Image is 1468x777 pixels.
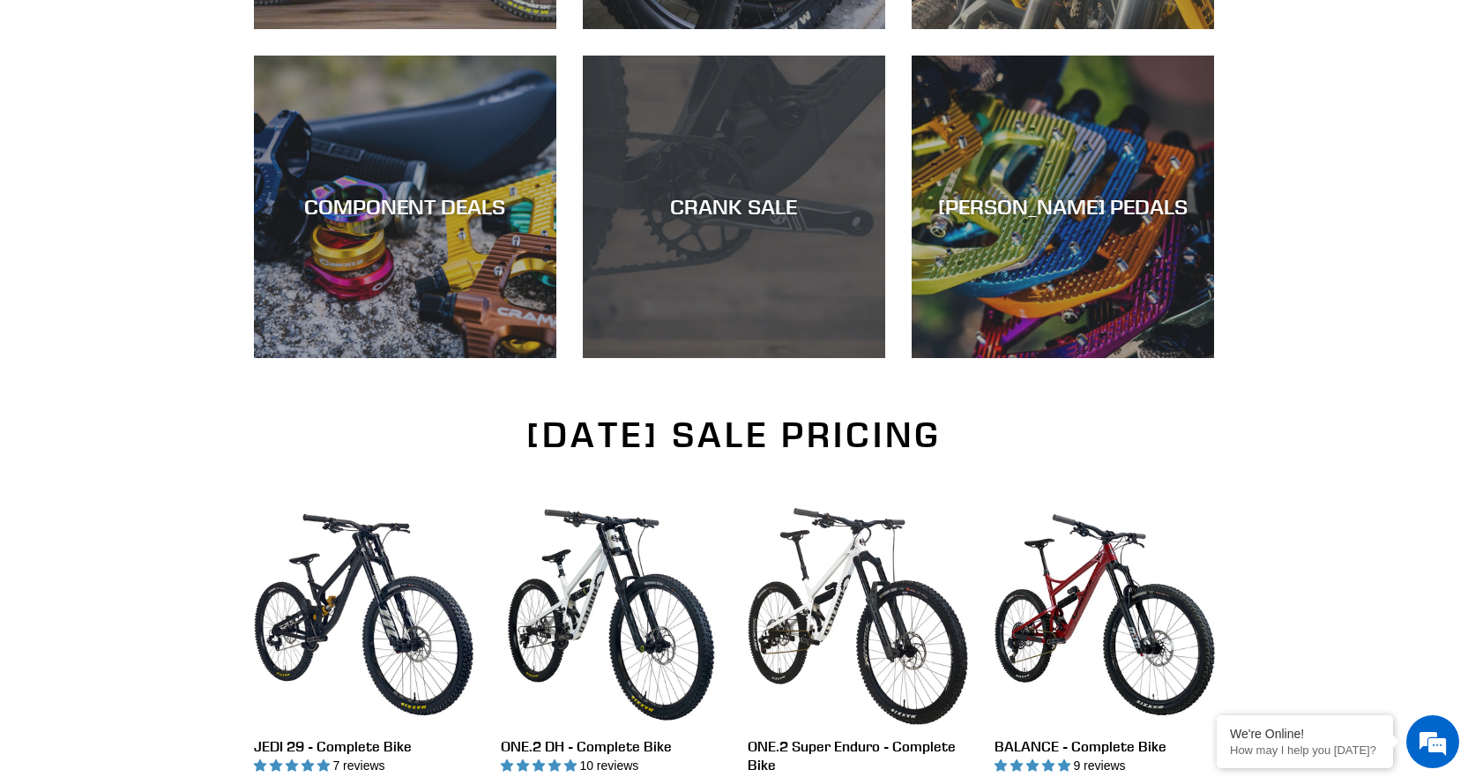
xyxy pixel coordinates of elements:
a: CRANK SALE [583,56,885,358]
a: COMPONENT DEALS [254,56,556,358]
p: How may I help you today? [1230,743,1380,757]
a: [PERSON_NAME] PEDALS [912,56,1214,358]
h2: [DATE] SALE PRICING [254,414,1215,456]
div: COMPONENT DEALS [254,194,556,220]
div: We're Online! [1230,727,1380,741]
div: CRANK SALE [583,194,885,220]
div: [PERSON_NAME] PEDALS [912,194,1214,220]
